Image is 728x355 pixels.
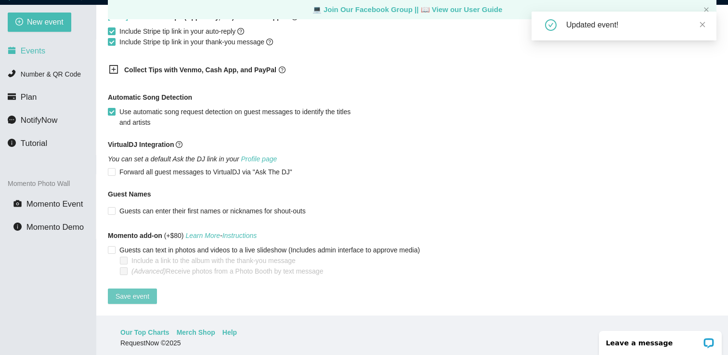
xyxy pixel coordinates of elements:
span: Forward all guest messages to VirtualDJ via "Ask The DJ" [116,167,296,177]
span: info-circle [13,223,22,231]
span: Plan [21,92,37,102]
span: question-circle [266,39,273,45]
span: Guests can enter their first names or nicknames for shout-outs [116,206,310,216]
a: Our Top Charts [120,327,169,338]
span: Number & QR Code [21,70,81,78]
span: Include Stripe tip link in your auto-reply [116,26,248,37]
i: You can set a default Ask the DJ link in your [108,155,277,163]
a: laptop View our User Guide [421,5,503,13]
button: Save event [108,289,157,304]
iframe: LiveChat chat widget [593,325,728,355]
b: Automatic Song Detection [108,92,192,103]
span: credit-card [8,92,16,101]
a: Merch Shop [177,327,215,338]
span: question-circle [237,28,244,35]
div: RequestNow © 2025 [120,338,702,348]
i: (Advanced) [131,267,166,275]
span: Guests can text in photos and videos to a live slideshow (Includes admin interface to approve media) [116,245,424,255]
span: message [8,116,16,124]
span: plus-square [109,65,118,74]
span: close [699,21,706,28]
span: Tutorial [21,139,47,148]
b: Guest Names [108,190,151,198]
span: Receive photos from a Photo Booth by text message [128,266,327,276]
span: New event [27,16,64,28]
div: Updated event! [566,19,705,31]
span: Momento Event [26,199,83,209]
span: check-circle [545,19,557,31]
span: Include a link to the album with the thank-you message [128,255,299,266]
a: Profile page [241,155,277,163]
button: close [703,7,709,13]
span: question-circle [279,66,286,73]
span: phone [8,69,16,78]
span: laptop [421,5,430,13]
b: Momento add-on [108,232,162,239]
span: NotifyNow [21,116,57,125]
a: laptop Join Our Facebook Group || [312,5,421,13]
span: Momento Demo [26,223,84,232]
a: Help [222,327,237,338]
b: VirtualDJ Integration [108,141,174,148]
span: Include Stripe tip link in your thank-you message [116,37,277,47]
span: Use automatic song request detection on guest messages to identify the titles and artists [116,106,362,128]
span: calendar [8,46,16,54]
span: Save event [116,291,149,302]
button: plus-circleNew event [8,13,71,32]
span: Events [21,46,45,55]
span: plus-circle [15,18,23,27]
i: - [185,232,257,239]
span: info-circle [8,139,16,147]
div: Collect Tips with Venmo, Cash App, and PayPalquestion-circle [101,59,342,82]
span: camera [13,199,22,208]
a: Instructions [222,232,257,239]
b: Collect Tips with Venmo, Cash App, and PayPal [124,66,276,74]
a: Learn More [185,232,220,239]
span: laptop [312,5,322,13]
span: (+$80) [108,230,257,241]
span: question-circle [176,141,182,148]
